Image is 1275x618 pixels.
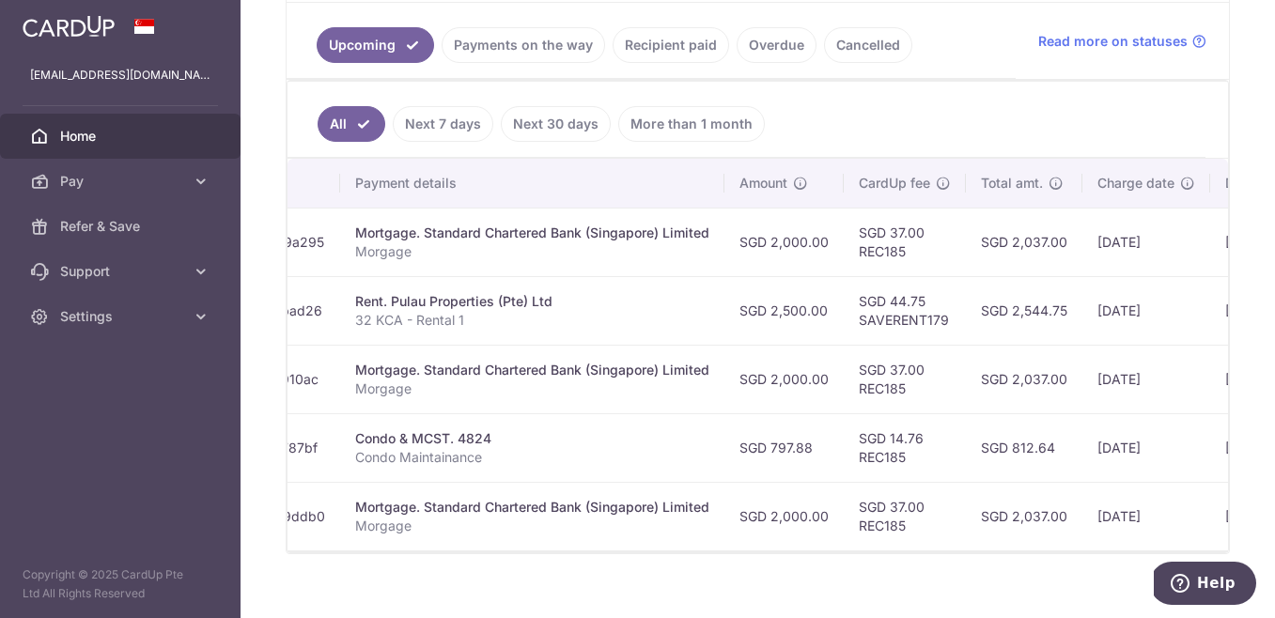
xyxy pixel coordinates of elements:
span: Settings [60,307,184,326]
span: Charge date [1097,174,1174,193]
td: SGD 37.00 REC185 [844,208,966,276]
a: Recipient paid [613,27,729,63]
td: SGD 797.88 [724,413,844,482]
span: Home [60,127,184,146]
a: More than 1 month [618,106,765,142]
span: Pay [60,172,184,191]
a: Read more on statuses [1038,32,1206,51]
p: Condo Maintainance [355,448,709,467]
p: Morgage [355,242,709,261]
a: Overdue [737,27,816,63]
div: Rent. Pulau Properties (Pte) Ltd [355,292,709,311]
p: Morgage [355,379,709,398]
td: SGD 2,037.00 [966,345,1082,413]
td: [DATE] [1082,413,1210,482]
iframe: Opens a widget where you can find more information [1154,562,1256,609]
td: SGD 37.00 REC185 [844,482,966,550]
p: 32 KCA - Rental 1 [355,311,709,330]
span: Total amt. [981,174,1043,193]
span: Support [60,262,184,281]
div: Mortgage. Standard Chartered Bank (Singapore) Limited [355,224,709,242]
div: Mortgage. Standard Chartered Bank (Singapore) Limited [355,498,709,517]
th: Payment details [340,159,724,208]
span: Refer & Save [60,217,184,236]
a: Upcoming [317,27,434,63]
td: SGD 2,037.00 [966,208,1082,276]
a: Next 30 days [501,106,611,142]
td: SGD 812.64 [966,413,1082,482]
a: Payments on the way [442,27,605,63]
td: SGD 2,500.00 [724,276,844,345]
td: [DATE] [1082,208,1210,276]
span: Amount [739,174,787,193]
td: SGD 37.00 REC185 [844,345,966,413]
td: SGD 2,000.00 [724,482,844,550]
p: [EMAIL_ADDRESS][DOMAIN_NAME] [30,66,210,85]
a: Next 7 days [393,106,493,142]
span: CardUp fee [859,174,930,193]
td: [DATE] [1082,276,1210,345]
td: SGD 14.76 REC185 [844,413,966,482]
td: SGD 2,000.00 [724,345,844,413]
img: CardUp [23,15,115,38]
a: All [318,106,385,142]
td: [DATE] [1082,345,1210,413]
div: Mortgage. Standard Chartered Bank (Singapore) Limited [355,361,709,379]
div: Condo & MCST. 4824 [355,429,709,448]
span: Read more on statuses [1038,32,1188,51]
a: Cancelled [824,27,912,63]
td: SGD 2,000.00 [724,208,844,276]
td: SGD 2,037.00 [966,482,1082,550]
td: SGD 44.75 SAVERENT179 [844,276,966,345]
td: [DATE] [1082,482,1210,550]
td: SGD 2,544.75 [966,276,1082,345]
p: Morgage [355,517,709,535]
